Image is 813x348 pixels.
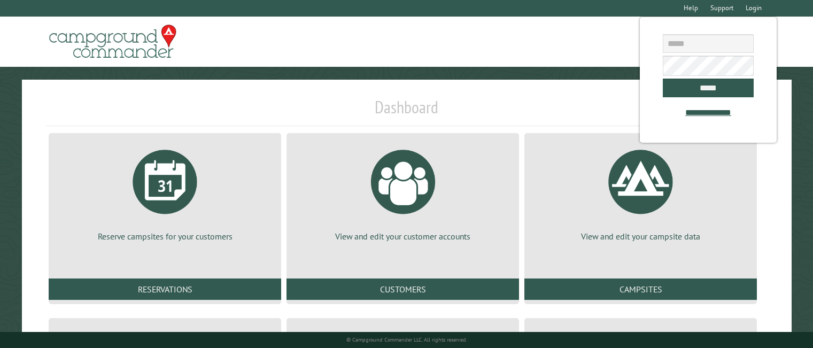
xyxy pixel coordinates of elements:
a: Reservations [49,279,281,300]
p: Reserve campsites for your customers [61,230,268,242]
a: Customers [287,279,519,300]
p: View and edit your campsite data [537,230,744,242]
h1: Dashboard [46,97,767,126]
small: © Campground Commander LLC. All rights reserved. [346,336,467,343]
p: View and edit your customer accounts [299,230,506,242]
a: Campsites [524,279,757,300]
img: Campground Commander [46,21,180,63]
a: View and edit your customer accounts [299,142,506,242]
a: View and edit your campsite data [537,142,744,242]
a: Reserve campsites for your customers [61,142,268,242]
